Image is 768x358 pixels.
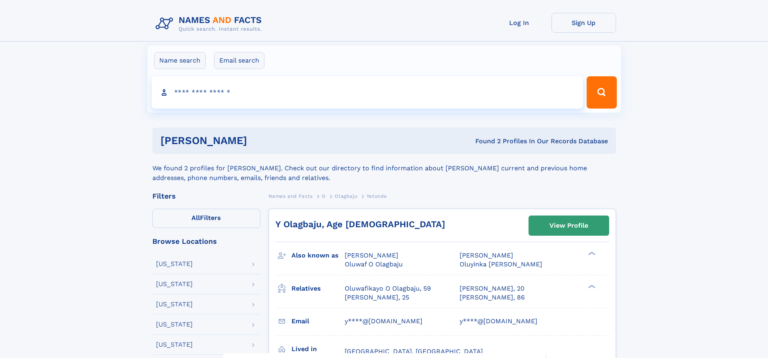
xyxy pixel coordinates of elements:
[552,13,616,33] a: Sign Up
[460,251,513,259] span: [PERSON_NAME]
[152,154,616,183] div: We found 2 profiles for [PERSON_NAME]. Check out our directory to find information about [PERSON_...
[345,260,403,268] span: Oluwaf O Olagbaju
[152,209,260,228] label: Filters
[322,191,326,201] a: O
[366,193,387,199] span: Yetunde
[156,301,193,308] div: [US_STATE]
[335,193,357,199] span: Olagbaju
[345,348,483,355] span: [GEOGRAPHIC_DATA], [GEOGRAPHIC_DATA]
[191,214,200,222] span: All
[361,137,608,146] div: Found 2 Profiles In Our Records Database
[345,251,398,259] span: [PERSON_NAME]
[291,314,345,328] h3: Email
[268,191,313,201] a: Names and Facts
[291,249,345,262] h3: Also known as
[322,193,326,199] span: O
[152,13,268,35] img: Logo Names and Facts
[586,251,596,256] div: ❯
[549,216,588,235] div: View Profile
[156,321,193,328] div: [US_STATE]
[345,293,409,302] a: [PERSON_NAME], 25
[460,284,524,293] a: [PERSON_NAME], 20
[291,342,345,356] h3: Lived in
[275,219,445,229] a: Y Olagbaju, Age [DEMOGRAPHIC_DATA]
[214,52,264,69] label: Email search
[586,284,596,289] div: ❯
[156,341,193,348] div: [US_STATE]
[335,191,357,201] a: Olagbaju
[152,238,260,245] div: Browse Locations
[291,282,345,295] h3: Relatives
[529,216,609,235] a: View Profile
[156,281,193,287] div: [US_STATE]
[487,13,552,33] a: Log In
[156,261,193,267] div: [US_STATE]
[460,293,525,302] a: [PERSON_NAME], 86
[154,52,206,69] label: Name search
[152,193,260,200] div: Filters
[160,136,361,146] h1: [PERSON_NAME]
[587,76,616,109] button: Search Button
[152,76,583,109] input: search input
[460,260,542,268] span: Oluyinka [PERSON_NAME]
[345,284,431,293] a: Oluwafikayo O Olagbaju, 59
